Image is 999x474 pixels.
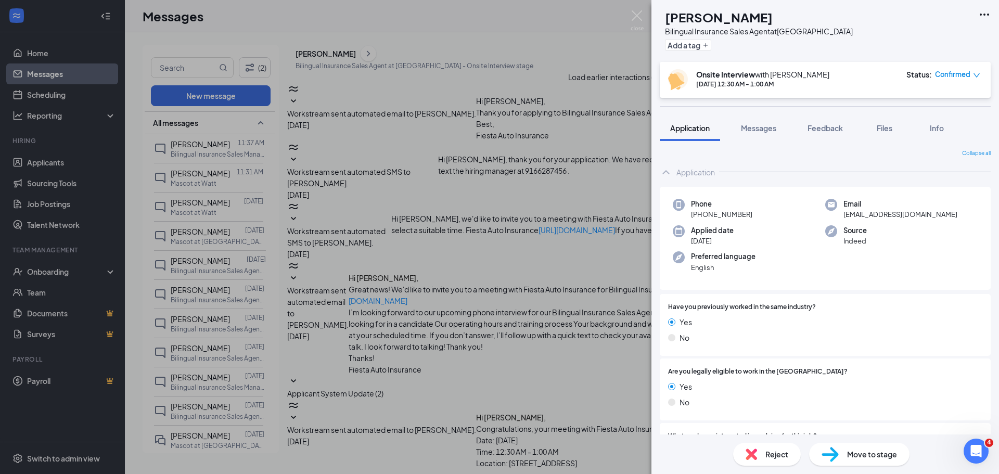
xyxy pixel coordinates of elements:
[877,123,892,133] span: Files
[847,449,897,460] span: Move to stage
[973,72,980,79] span: down
[668,302,816,312] span: Have you previously worked in the same industry?
[680,316,692,328] span: Yes
[985,439,993,447] span: 4
[670,123,710,133] span: Application
[691,199,752,209] span: Phone
[676,167,715,177] div: Application
[702,42,709,48] svg: Plus
[930,123,944,133] span: Info
[680,381,692,392] span: Yes
[680,332,689,343] span: No
[843,199,957,209] span: Email
[691,225,734,236] span: Applied date
[935,69,970,80] span: Confirmed
[665,8,773,26] h1: [PERSON_NAME]
[665,40,711,50] button: PlusAdd a tag
[765,449,788,460] span: Reject
[964,439,989,464] iframe: Intercom live chat
[843,209,957,220] span: [EMAIL_ADDRESS][DOMAIN_NAME]
[696,69,829,80] div: with [PERSON_NAME]
[668,367,848,377] span: Are you legally eligible to work in the [GEOGRAPHIC_DATA]?
[741,123,776,133] span: Messages
[660,166,672,178] svg: ChevronUp
[808,123,843,133] span: Feedback
[962,149,991,158] span: Collapse all
[843,236,867,246] span: Indeed
[691,262,755,273] span: English
[680,396,689,408] span: No
[691,236,734,246] span: [DATE]
[665,26,853,36] div: Bilingual Insurance Sales Agent at [GEOGRAPHIC_DATA]
[906,69,932,80] div: Status :
[978,8,991,21] svg: Ellipses
[696,70,755,79] b: Onsite Interview
[696,80,829,88] div: [DATE] 12:30 AM - 1:00 AM
[843,225,867,236] span: Source
[691,209,752,220] span: [PHONE_NUMBER]
[668,431,817,441] span: What made you interested in applying for this job?
[691,251,755,262] span: Preferred language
